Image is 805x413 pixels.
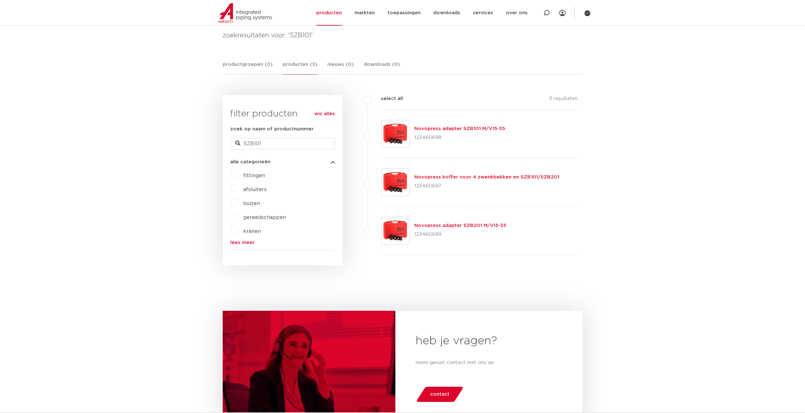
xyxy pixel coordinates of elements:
a: Novopress adapter SZB201 M/V15-35 [414,223,506,228]
p: 3 resultaten [549,95,578,105]
a: producten (3) [283,61,317,75]
a: buizen [243,201,260,206]
a: lees meer [230,240,335,245]
span: contact [430,389,449,399]
h4: zoekresultaten voor: 'SZB101' [223,30,583,41]
input: zoeken [230,138,335,149]
a: contact [416,387,464,402]
a: downloads (0) [364,61,400,74]
img: Thumbnail for Novopress koffer voor 4 zwenkbekken en SZB101/SZB201 [382,169,409,196]
a: afsluiters [243,187,267,192]
a: nieuws (0) [327,61,354,74]
button: alle categorieën [230,160,335,164]
p: 123460698 [414,133,505,143]
img: Thumbnail for Novopress adapter SZB101 M/V15-35 [382,120,409,147]
span: alle categorieën [230,160,270,164]
a: kranen [243,229,261,234]
a: fittingen [243,173,265,178]
p: neem gerust contact met ons op [416,359,562,366]
p: 123460697 [414,181,559,191]
a: gereedschappen [243,215,286,220]
h2: heb je vragen? [416,334,562,349]
a: wis alles [314,110,335,118]
label: select all [371,95,403,103]
a: Novopress adapter SZB101 M/V15-35 [414,126,505,131]
p: 123460699 [414,229,506,240]
h3: filter producten [230,108,335,120]
label: zoek op naam of productnummer [230,125,313,133]
img: Thumbnail for Novopress adapter SZB201 M/V15-35 [382,217,409,244]
a: productgroepen (0) [223,61,273,74]
a: Novopress koffer voor 4 zwenkbekken en SZB101/SZB201 [414,175,559,179]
